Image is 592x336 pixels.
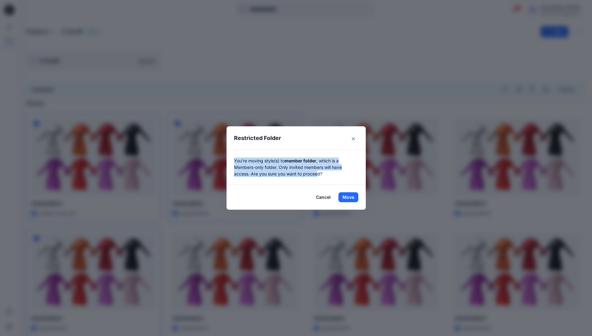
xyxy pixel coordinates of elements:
[285,158,316,163] strong: member folder
[227,126,359,150] header: Restricted Folder
[338,192,358,202] button: Move
[312,192,335,202] button: Cancel
[234,157,358,177] p: You're moving style(s) to , which is a Members-only folder. Only invited members will have access...
[348,134,358,144] button: Close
